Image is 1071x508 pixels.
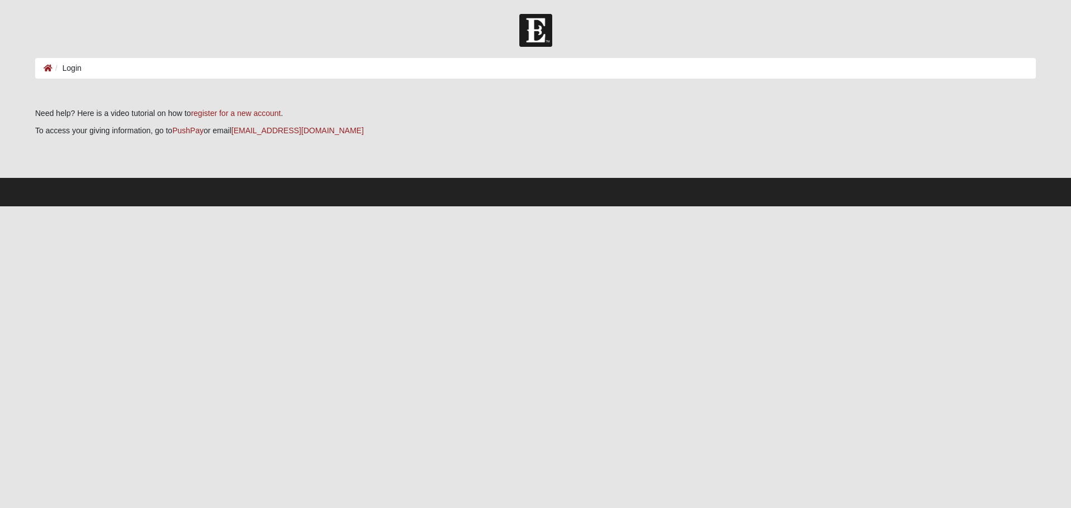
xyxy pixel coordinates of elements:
[35,125,1036,137] p: To access your giving information, go to or email
[35,108,1036,119] p: Need help? Here is a video tutorial on how to .
[519,14,552,47] img: Church of Eleven22 Logo
[172,126,204,135] a: PushPay
[191,109,281,118] a: register for a new account
[52,62,81,74] li: Login
[231,126,364,135] a: [EMAIL_ADDRESS][DOMAIN_NAME]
